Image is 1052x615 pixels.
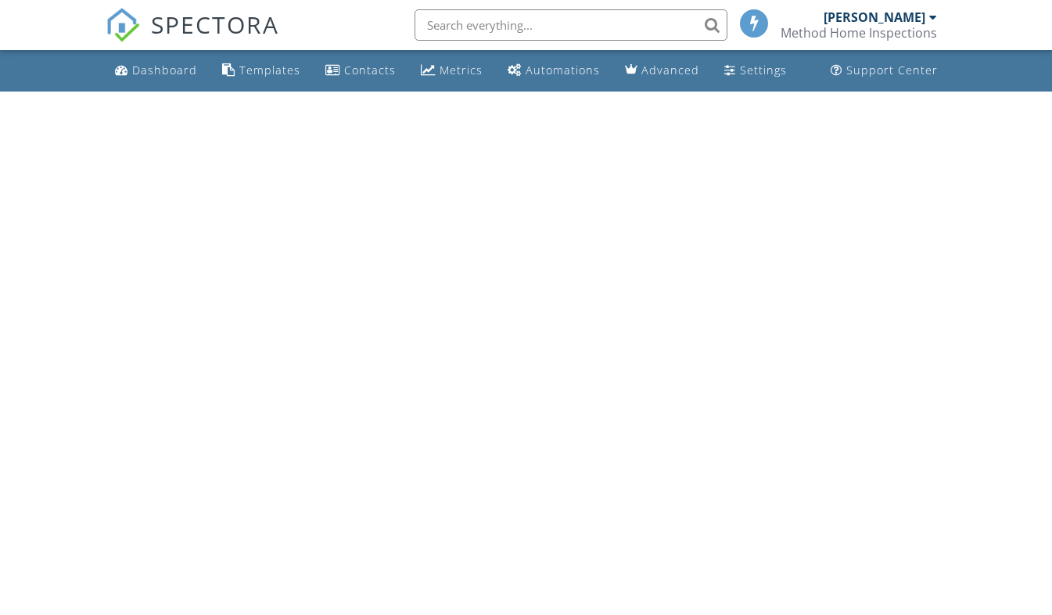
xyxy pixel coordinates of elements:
[109,56,203,85] a: Dashboard
[718,56,793,85] a: Settings
[846,63,938,77] div: Support Center
[216,56,307,85] a: Templates
[740,63,787,77] div: Settings
[415,9,727,41] input: Search everything...
[641,63,699,77] div: Advanced
[824,56,944,85] a: Support Center
[106,21,279,54] a: SPECTORA
[781,25,937,41] div: Method Home Inspections
[151,8,279,41] span: SPECTORA
[239,63,300,77] div: Templates
[344,63,396,77] div: Contacts
[415,56,489,85] a: Metrics
[526,63,600,77] div: Automations
[132,63,197,77] div: Dashboard
[824,9,925,25] div: [PERSON_NAME]
[319,56,402,85] a: Contacts
[106,8,140,42] img: The Best Home Inspection Software - Spectora
[501,56,606,85] a: Automations (Basic)
[440,63,483,77] div: Metrics
[619,56,706,85] a: Advanced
